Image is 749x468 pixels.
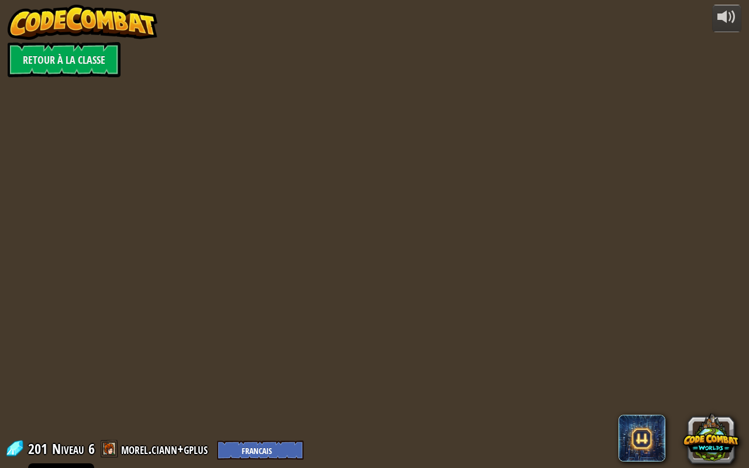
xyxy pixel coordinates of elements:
[28,439,51,458] span: 201
[8,5,157,40] img: CodeCombat - Learn how to code by playing a game
[52,439,84,459] span: Niveau
[88,439,95,458] span: 6
[619,415,665,462] span: CodeCombat AI HackStack
[8,42,121,77] a: Retour à la Classe
[683,409,739,466] button: CodeCombat Worlds on Roblox
[121,439,211,458] a: morel.ciann+gplus
[712,5,741,32] button: Ajuster le volume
